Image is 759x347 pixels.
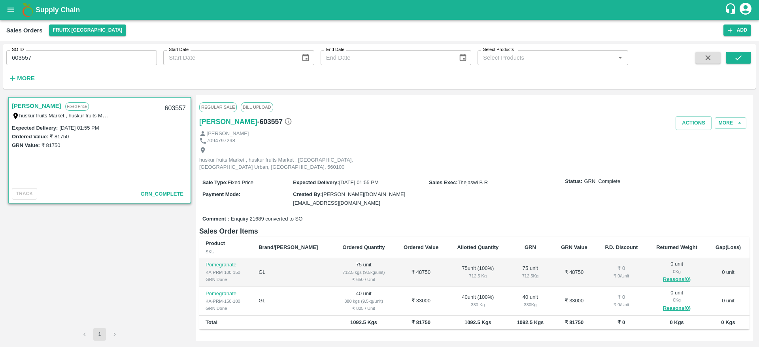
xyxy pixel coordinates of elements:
div: 380 Kg [454,301,502,308]
b: Allotted Quantity [457,244,499,250]
div: ₹ 0 / Unit [602,272,641,279]
label: Status: [565,178,582,185]
b: 1092.5 Kgs [350,319,377,325]
input: Start Date [163,50,295,65]
b: 0 Kgs [670,319,683,325]
p: [PERSON_NAME] [207,130,249,138]
div: 40 unit [514,294,546,308]
img: logo [20,2,36,18]
input: Enter SO ID [6,50,157,65]
span: Thejaswi B R [458,179,488,185]
p: Pomegranate [206,290,246,298]
label: Sales Exec : [429,179,457,185]
div: 712.5 kgs (9.5kg/unit) [339,269,388,276]
button: Select DC [49,25,126,36]
span: [DATE] 01:55 PM [339,179,379,185]
div: 712.5 Kg [514,272,546,279]
span: [PERSON_NAME][DOMAIN_NAME][EMAIL_ADDRESS][DOMAIN_NAME] [293,191,405,206]
button: Open [615,53,625,63]
p: 7094797298 [207,137,235,145]
td: ₹ 48750 [552,258,596,287]
label: Select Products [483,47,514,53]
b: ₹ 81750 [565,319,584,325]
button: Actions [676,116,712,130]
span: Regular Sale [199,102,237,112]
td: GL [252,258,333,287]
div: 380 Kg [514,301,546,308]
label: Payment Mode : [202,191,240,197]
td: ₹ 33000 [395,287,448,316]
a: [PERSON_NAME] [12,101,61,111]
label: Expected Delivery : [12,125,58,131]
label: Ordered Value: [12,134,48,140]
p: Pomegranate [206,261,246,269]
td: ₹ 48750 [395,258,448,287]
b: Ordered Value [404,244,438,250]
b: ₹ 81750 [412,319,430,325]
td: 0 unit [707,258,750,287]
button: Reasons(0) [653,304,700,313]
div: ₹ 0 [602,265,641,272]
input: Select Products [480,53,613,63]
div: 0 Kg [653,268,700,275]
div: 0 unit [653,260,700,284]
span: Bill Upload [241,102,273,112]
td: 40 unit [333,287,395,316]
a: Supply Chain [36,4,725,15]
b: GRN Value [561,244,587,250]
span: GRN_Complete [584,178,620,185]
div: KA-PRM-150-180 [206,298,246,305]
label: ₹ 81750 [50,134,69,140]
div: 0 unit [653,289,700,313]
h6: - 603557 [257,116,292,127]
div: 380 kgs (9.5kg/unit) [339,298,388,305]
div: 603557 [160,99,191,118]
label: ₹ 81750 [42,142,60,148]
label: [DATE] 01:55 PM [59,125,99,131]
b: GRN [525,244,536,250]
div: SKU [206,248,246,255]
label: huskur fruits Market , huskur fruits Market , [GEOGRAPHIC_DATA], [GEOGRAPHIC_DATA] Urban, [GEOGRA... [19,112,320,119]
button: Add [723,25,751,36]
b: P.D. Discount [605,244,638,250]
b: Returned Weight [656,244,697,250]
div: 75 unit [514,265,546,279]
div: GRN Done [206,305,246,312]
b: 1092.5 Kgs [517,319,544,325]
td: 75 unit [333,258,395,287]
div: GRN Done [206,276,246,283]
td: ₹ 33000 [552,287,596,316]
button: Choose date [298,50,313,65]
button: Choose date [455,50,470,65]
div: Sales Orders [6,25,43,36]
td: GL [252,287,333,316]
button: More [715,117,746,129]
label: Sale Type : [202,179,228,185]
strong: More [17,75,35,81]
label: Start Date [169,47,189,53]
div: ₹ 650 / Unit [339,276,388,283]
label: SO ID [12,47,24,53]
button: open drawer [2,1,20,19]
div: 40 unit ( 100 %) [454,294,502,308]
h6: Sales Order Items [199,226,750,237]
div: ₹ 0 [602,294,641,301]
div: 75 unit ( 100 %) [454,265,502,279]
div: 712.5 Kg [454,272,502,279]
nav: pagination navigation [77,328,122,341]
p: huskur fruits Market , huskur fruits Market , [GEOGRAPHIC_DATA], [GEOGRAPHIC_DATA] Urban, [GEOGRA... [199,157,377,171]
b: Ordered Quantity [343,244,385,250]
div: KA-PRM-100-150 [206,269,246,276]
button: page 1 [93,328,106,341]
div: ₹ 825 / Unit [339,305,388,312]
b: Total [206,319,217,325]
div: 0 Kg [653,296,700,304]
p: Fixed Price [65,102,89,111]
b: ₹ 0 [617,319,625,325]
label: Expected Delivery : [293,179,339,185]
a: [PERSON_NAME] [199,116,257,127]
label: Comment : [202,215,229,223]
div: ₹ 0 / Unit [602,301,641,308]
b: 1092.5 Kgs [464,319,491,325]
